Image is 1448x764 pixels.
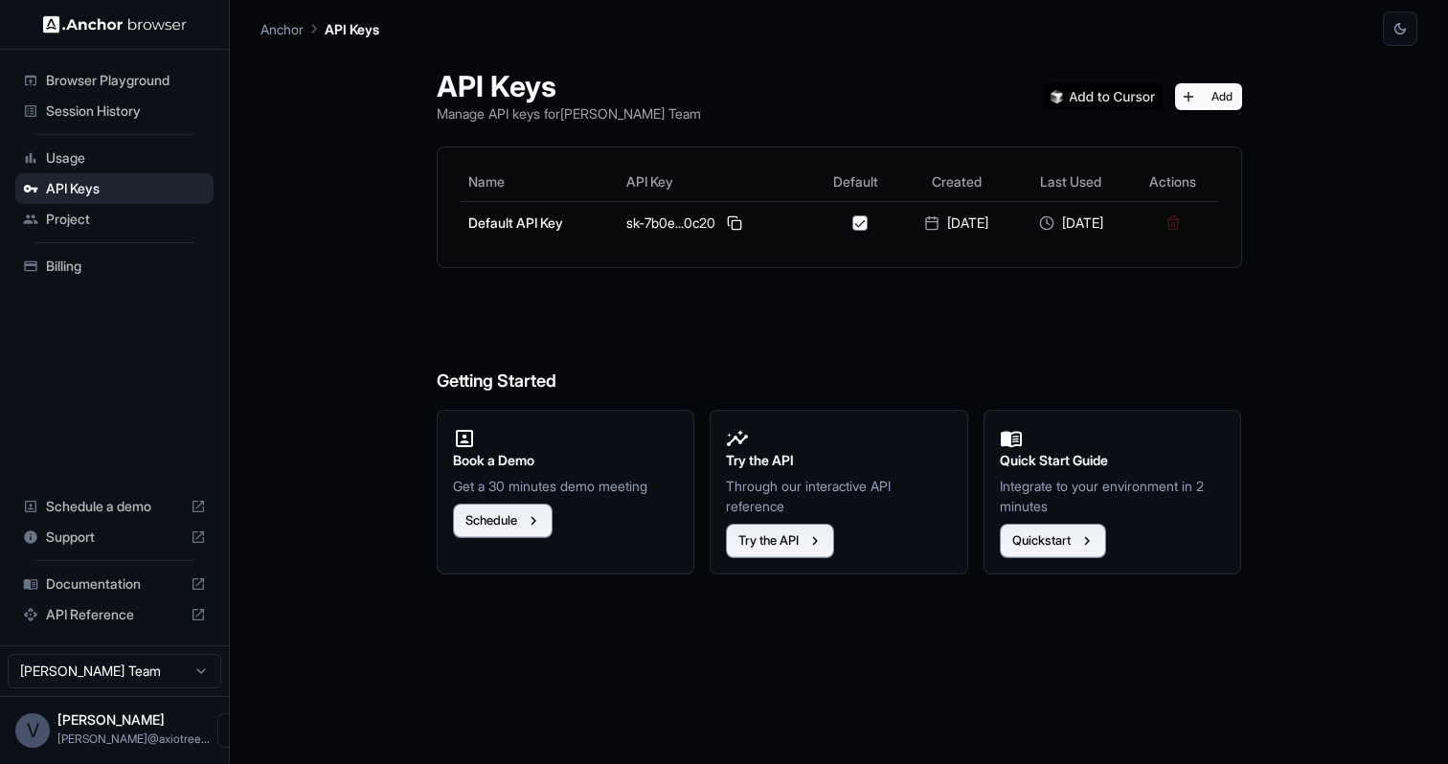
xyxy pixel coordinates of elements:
[1000,524,1106,558] button: Quickstart
[46,210,206,229] span: Project
[15,713,50,748] div: V
[260,18,379,39] nav: breadcrumb
[726,476,952,516] p: Through our interactive API reference
[453,476,679,496] p: Get a 30 minutes demo meeting
[907,213,1006,233] div: [DATE]
[46,497,183,516] span: Schedule a demo
[1128,163,1218,201] th: Actions
[15,522,214,552] div: Support
[461,163,619,201] th: Name
[15,143,214,173] div: Usage
[726,524,834,558] button: Try the API
[325,19,379,39] p: API Keys
[46,101,206,121] span: Session History
[46,257,206,276] span: Billing
[46,605,183,624] span: API Reference
[15,65,214,96] div: Browser Playground
[57,711,165,728] span: Vipin Tanna
[726,450,952,471] h2: Try the API
[46,71,206,90] span: Browser Playground
[15,491,214,522] div: Schedule a demo
[15,204,214,235] div: Project
[437,291,1242,395] h6: Getting Started
[46,148,206,168] span: Usage
[813,163,900,201] th: Default
[626,212,805,235] div: sk-7b0e...0c20
[15,173,214,204] div: API Keys
[1022,213,1120,233] div: [DATE]
[43,15,187,34] img: Anchor Logo
[15,599,214,630] div: API Reference
[57,731,210,746] span: vipin@axiotree.com
[46,574,183,594] span: Documentation
[15,569,214,599] div: Documentation
[619,163,813,201] th: API Key
[260,19,304,39] p: Anchor
[461,201,619,244] td: Default API Key
[723,212,746,235] button: Copy API key
[437,69,701,103] h1: API Keys
[15,96,214,126] div: Session History
[217,713,252,748] button: Open menu
[15,251,214,281] div: Billing
[46,179,206,198] span: API Keys
[453,504,553,538] button: Schedule
[453,450,679,471] h2: Book a Demo
[1000,450,1226,471] h2: Quick Start Guide
[1000,476,1226,516] p: Integrate to your environment in 2 minutes
[1043,83,1164,110] img: Add anchorbrowser MCP server to Cursor
[1175,83,1242,110] button: Add
[46,528,183,547] span: Support
[899,163,1013,201] th: Created
[437,103,701,124] p: Manage API keys for [PERSON_NAME] Team
[1014,163,1128,201] th: Last Used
